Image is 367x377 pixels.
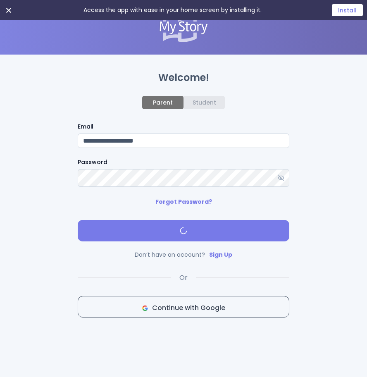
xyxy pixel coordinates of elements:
[142,305,148,311] img: icon
[78,158,289,167] label: Password
[83,6,262,14] p: Access the app with ease in your home screen by installing it.
[155,197,212,207] p: Forgot Password?
[193,99,216,106] div: Student
[153,99,173,106] div: Parent
[78,250,289,260] p: Don’t have an account?
[78,296,289,317] button: icon Continue with Google
[78,73,289,83] h1: Welcome!
[179,273,188,283] span: Or
[332,4,363,16] button: Install
[159,12,208,42] img: Logo
[209,251,232,259] a: Sign Up
[85,303,282,313] span: Continue with Google
[78,122,289,131] label: Email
